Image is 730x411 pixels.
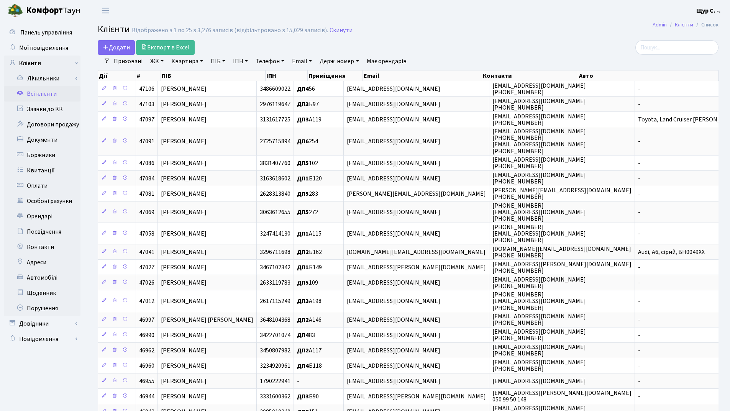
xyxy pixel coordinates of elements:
b: ДП2 [297,316,309,324]
span: [EMAIL_ADDRESS][DOMAIN_NAME] [PHONE_NUMBER] [492,312,586,327]
span: 2725715894 [260,137,290,146]
span: 2617115249 [260,297,290,306]
th: Контакти [482,70,578,81]
span: [PERSON_NAME] [161,174,207,183]
a: Експорт в Excel [136,40,195,55]
span: [EMAIL_ADDRESS][DOMAIN_NAME] [347,278,440,287]
b: ДП1 [297,263,309,272]
span: 3234920961 [260,362,290,370]
a: Admin [653,21,667,29]
button: Переключити навігацію [96,4,115,17]
a: Клієнти [4,56,80,71]
a: Автомобілі [4,270,80,285]
span: Б162 [297,248,322,256]
b: Комфорт [26,4,63,16]
span: Audi, A6, сірий, ВН0049ХХ [638,248,705,256]
span: [EMAIL_ADDRESS][DOMAIN_NAME] [PHONE_NUMBER] [492,82,586,97]
span: Б90 [297,392,319,401]
span: Б120 [297,174,322,183]
a: Лічильники [9,71,80,86]
a: Оплати [4,178,80,193]
span: 47097 [139,115,154,124]
span: [EMAIL_ADDRESS][DOMAIN_NAME] [347,100,440,108]
span: 3131617725 [260,115,290,124]
span: - [638,331,640,339]
span: [PHONE_NUMBER] [EMAIL_ADDRESS][DOMAIN_NAME] [PHONE_NUMBER] [492,290,586,312]
span: - [638,297,640,306]
span: [EMAIL_ADDRESS][DOMAIN_NAME] [347,174,440,183]
span: [EMAIL_ADDRESS][DOMAIN_NAME] [PHONE_NUMBER] [EMAIL_ADDRESS][DOMAIN_NAME] [PHONE_NUMBER] [492,127,586,155]
th: ПІБ [161,70,266,81]
span: [PERSON_NAME] [161,297,207,306]
span: 3467102342 [260,263,290,272]
span: 3247414130 [260,229,290,238]
b: ДП5 [297,208,309,216]
span: 56 [297,85,315,93]
span: [EMAIL_ADDRESS][DOMAIN_NAME] [PHONE_NUMBER] [492,97,586,112]
span: - [638,263,640,272]
span: 272 [297,208,318,216]
b: ДП2 [297,248,309,256]
a: ЖК [147,55,167,68]
input: Пошук... [635,40,719,55]
span: Таун [26,4,80,17]
span: 83 [297,331,315,339]
span: 3331600362 [260,392,290,401]
a: Контакти [4,239,80,255]
span: [EMAIL_ADDRESS][PERSON_NAME][DOMAIN_NAME] 050 99 50 148 [492,389,632,404]
a: Телефон [253,55,287,68]
span: [EMAIL_ADDRESS][DOMAIN_NAME] [347,297,440,306]
span: 3831407760 [260,159,290,167]
span: [EMAIL_ADDRESS][DOMAIN_NAME] [347,85,440,93]
span: [PHONE_NUMBER] [EMAIL_ADDRESS][DOMAIN_NAME] [PHONE_NUMBER] [492,201,586,223]
span: 2633119783 [260,278,290,287]
a: Всі клієнти [4,86,80,102]
span: [EMAIL_ADDRESS][DOMAIN_NAME] [PHONE_NUMBER] [492,112,586,127]
span: [EMAIL_ADDRESS][DOMAIN_NAME] [347,316,440,324]
li: Список [693,21,719,29]
span: [PHONE_NUMBER] [EMAIL_ADDRESS][DOMAIN_NAME] [PHONE_NUMBER] [492,223,586,244]
span: А117 [297,346,322,355]
a: Заявки до КК [4,102,80,117]
span: 254 [297,137,318,146]
span: [DOMAIN_NAME][EMAIL_ADDRESS][DOMAIN_NAME] [PHONE_NUMBER] [492,245,631,260]
span: 47069 [139,208,154,216]
span: А119 [297,115,322,124]
span: [PERSON_NAME][EMAIL_ADDRESS][DOMAIN_NAME] [PHONE_NUMBER] [492,186,632,201]
a: Держ. номер [317,55,362,68]
th: Приміщення [308,70,363,81]
img: logo.png [8,3,23,18]
a: ПІБ [208,55,228,68]
span: 3648104368 [260,316,290,324]
span: [EMAIL_ADDRESS][PERSON_NAME][DOMAIN_NAME] [347,392,486,401]
b: ДП2 [297,346,309,355]
span: 46960 [139,362,154,370]
a: Договори продажу [4,117,80,132]
b: ДП6 [297,137,309,146]
span: 47086 [139,159,154,167]
span: 47026 [139,278,154,287]
th: Email [363,70,482,81]
a: Скинути [330,27,353,34]
span: [PERSON_NAME] [161,100,207,108]
b: ДП1 [297,174,309,183]
span: 46997 [139,316,154,324]
a: Боржники [4,147,80,163]
div: Відображено з 1 по 25 з 3,276 записів (відфільтровано з 15,029 записів). [132,27,328,34]
th: ІПН [266,70,308,81]
span: - [638,229,640,238]
span: 3296711698 [260,248,290,256]
span: [PERSON_NAME] [161,190,207,198]
span: [EMAIL_ADDRESS][DOMAIN_NAME] [347,229,440,238]
span: [PERSON_NAME] [161,159,207,167]
b: ДП3 [297,115,309,124]
span: [PERSON_NAME][EMAIL_ADDRESS][DOMAIN_NAME] [347,190,486,198]
span: А146 [297,316,322,324]
b: ДП3 [297,392,309,401]
a: Email [289,55,315,68]
span: Клієнти [98,23,130,36]
span: 47106 [139,85,154,93]
span: [PERSON_NAME] [161,331,207,339]
span: 47012 [139,297,154,306]
span: [EMAIL_ADDRESS][DOMAIN_NAME] [347,377,440,385]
